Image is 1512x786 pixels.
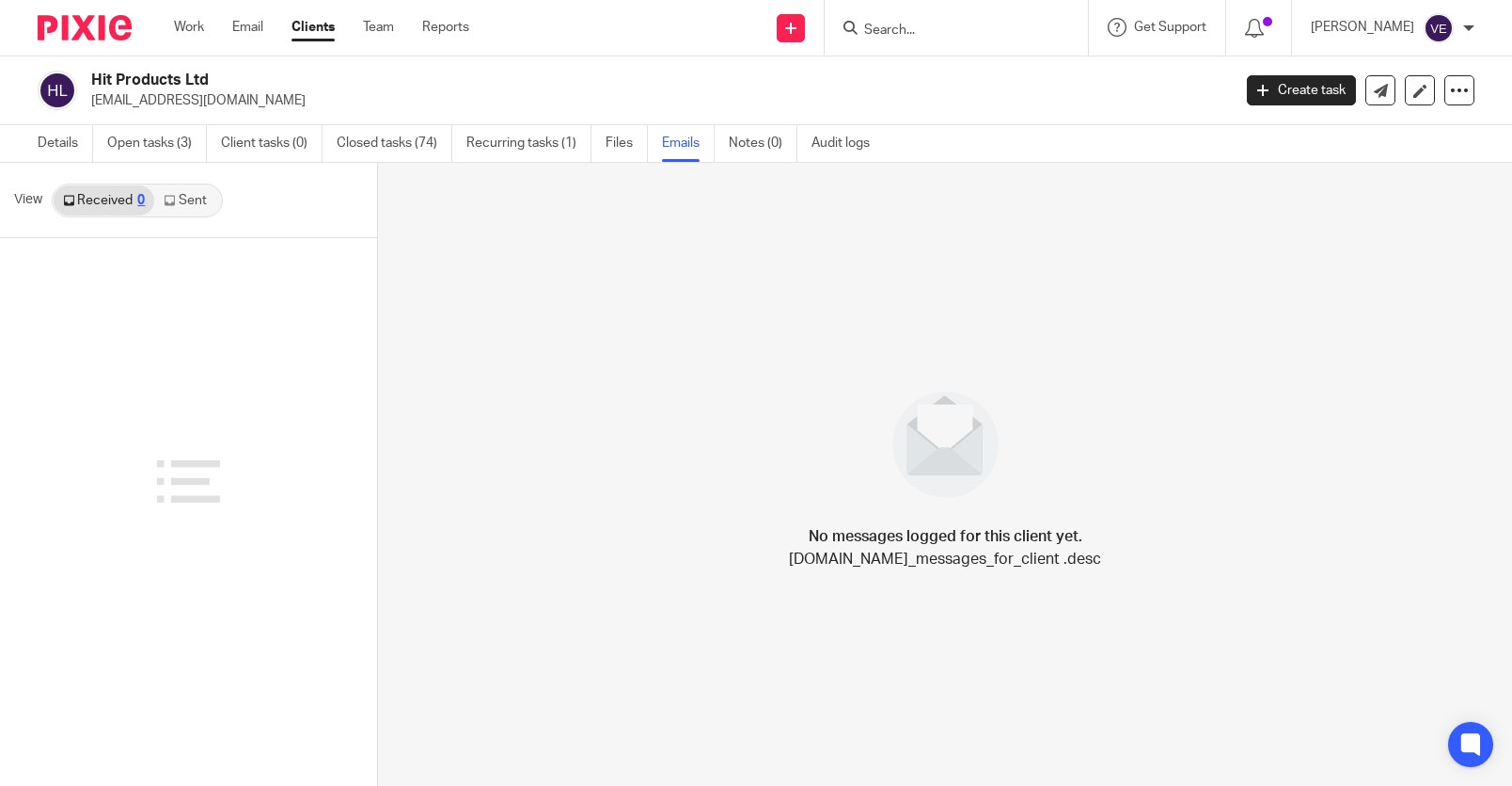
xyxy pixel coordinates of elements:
h4: No messages logged for this client yet. [809,525,1082,548]
a: Details [38,125,93,162]
a: Clients [291,18,335,37]
a: Audit logs [811,125,884,162]
a: Client tasks (0) [221,125,323,162]
a: Create task [1247,75,1356,105]
input: Search [862,23,1032,40]
a: Closed tasks (74) [337,125,452,162]
a: Emails [662,125,715,162]
p: [DOMAIN_NAME]_messages_for_client .desc [789,548,1101,570]
a: Files [606,125,648,162]
a: Open tasks (3) [107,125,207,162]
a: Sent [154,185,220,216]
img: Pixie [38,15,132,40]
div: 0 [137,194,145,207]
img: svg%3E [38,71,77,110]
span: View [14,190,42,210]
h2: Hit Products Ltd [91,71,993,90]
a: Work [174,18,204,37]
img: image [880,379,1011,510]
a: Reports [422,18,469,37]
a: Email [232,18,263,37]
p: [PERSON_NAME] [1311,18,1414,37]
a: Recurring tasks (1) [466,125,591,162]
a: Team [363,18,394,37]
span: Get Support [1134,21,1206,34]
a: Notes (0) [729,125,797,162]
p: [EMAIL_ADDRESS][DOMAIN_NAME] [91,91,1219,110]
img: svg%3E [1424,13,1454,43]
a: Received0 [54,185,154,216]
